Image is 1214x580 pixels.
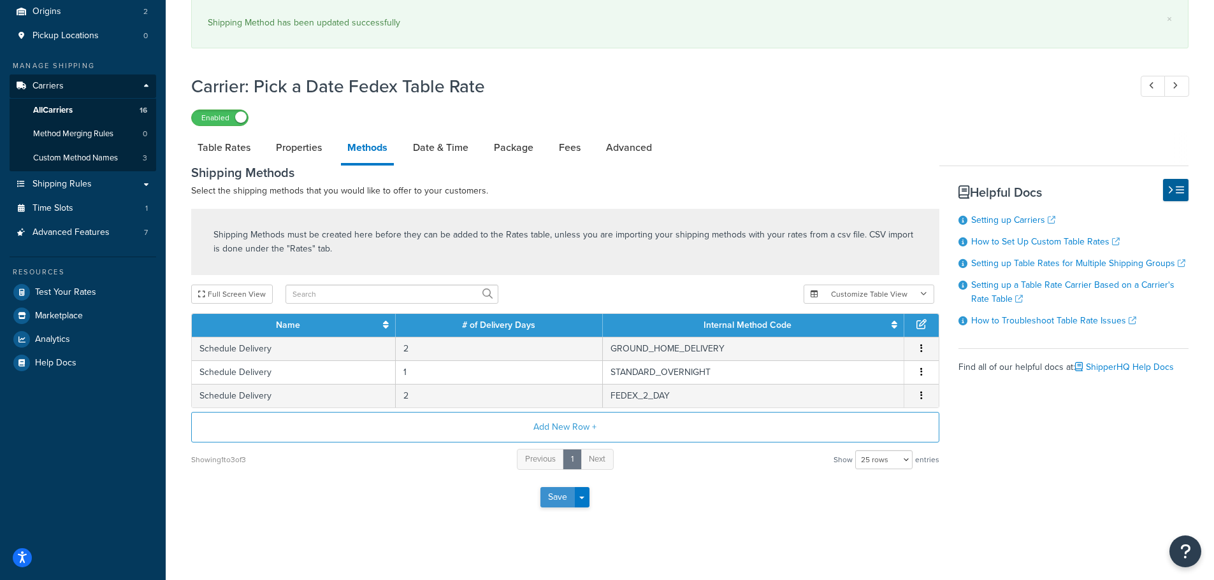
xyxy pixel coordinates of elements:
li: Time Slots [10,197,156,220]
span: 2 [143,6,148,17]
a: Setting up a Table Rate Carrier Based on a Carrier's Rate Table [971,278,1174,306]
td: STANDARD_OVERNIGHT [603,360,904,384]
h3: Helpful Docs [958,185,1189,199]
span: Time Slots [33,203,73,214]
td: FEDEX_2_DAY [603,384,904,407]
a: Package [488,132,540,163]
h1: Carrier: Pick a Date Fedex Table Rate [191,74,1117,99]
span: Pickup Locations [33,31,99,41]
div: Resources [10,267,156,278]
p: Shipping Methods must be created here before they can be added to the Rates table, unless you are... [213,228,917,256]
a: Methods [341,132,394,166]
td: 1 [396,360,603,384]
button: Hide Help Docs [1163,179,1189,201]
a: Next Record [1164,76,1189,97]
span: Help Docs [35,358,76,369]
a: × [1167,14,1172,24]
a: Properties [270,132,328,163]
a: Marketplace [10,304,156,327]
span: 0 [143,129,147,139]
button: Customize Table View [804,285,934,304]
span: Marketplace [35,311,83,322]
span: All Carriers [33,105,73,116]
span: Shipping Rules [33,179,92,190]
a: Custom Method Names3 [10,146,156,170]
span: 1 [145,203,148,214]
span: Show [834,451,853,469]
span: entries [915,451,939,469]
td: 2 [396,384,603,407]
li: Pickup Locations [10,24,156,48]
span: Custom Method Names [33,153,118,164]
p: Select the shipping methods that you would like to offer to your customers. [191,183,939,199]
li: Custom Method Names [10,146,156,170]
span: Origins [33,6,61,17]
label: Enabled [192,110,248,125]
li: Carriers [10,74,156,171]
a: Name [276,318,300,332]
a: Shipping Rules [10,173,156,196]
a: Method Merging Rules0 [10,122,156,146]
a: Carriers [10,74,156,98]
span: 0 [143,31,148,41]
a: Setting up Carriers [971,213,1055,227]
span: Method Merging Rules [33,129,113,139]
a: Advanced [600,132,658,163]
td: GROUND_HOME_DELIVERY [603,337,904,360]
a: Previous [517,449,564,470]
a: Fees [553,132,587,163]
td: Schedule Delivery [192,337,396,360]
a: ShipperHQ Help Docs [1075,360,1174,374]
a: Setting up Table Rates for Multiple Shipping Groups [971,257,1185,270]
span: Test Your Rates [35,287,96,298]
a: Test Your Rates [10,281,156,304]
a: Advanced Features7 [10,221,156,244]
li: Method Merging Rules [10,122,156,146]
th: # of Delivery Days [396,314,603,337]
a: Next [581,449,614,470]
span: Carriers [33,81,64,92]
span: 7 [144,227,148,238]
input: Search [285,285,498,304]
div: Find all of our helpful docs at: [958,348,1189,376]
a: Time Slots1 [10,197,156,220]
a: Analytics [10,328,156,351]
span: Previous [525,453,556,465]
span: Advanced Features [33,227,110,238]
li: Advanced Features [10,221,156,244]
td: Schedule Delivery [192,384,396,407]
div: Manage Shipping [10,60,156,71]
a: How to Troubleshoot Table Rate Issues [971,314,1136,327]
a: AllCarriers16 [10,99,156,122]
div: Showing 1 to 3 of 3 [191,451,246,469]
span: 3 [143,153,147,164]
button: Add New Row + [191,412,939,442]
a: Previous Record [1141,76,1166,97]
a: Internal Method Code [704,318,791,332]
h3: Shipping Methods [191,166,939,180]
button: Open Resource Center [1169,535,1201,567]
a: How to Set Up Custom Table Rates [971,235,1120,248]
button: Full Screen View [191,285,273,304]
td: 2 [396,337,603,360]
td: Schedule Delivery [192,360,396,384]
span: Analytics [35,334,70,345]
a: Help Docs [10,351,156,374]
a: Table Rates [191,132,257,163]
div: Shipping Method has been updated successfully [208,14,1172,32]
span: Next [589,453,605,465]
a: Date & Time [407,132,475,163]
button: Save [540,487,575,507]
span: 16 [140,105,147,116]
a: 1 [563,449,582,470]
a: Pickup Locations0 [10,24,156,48]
